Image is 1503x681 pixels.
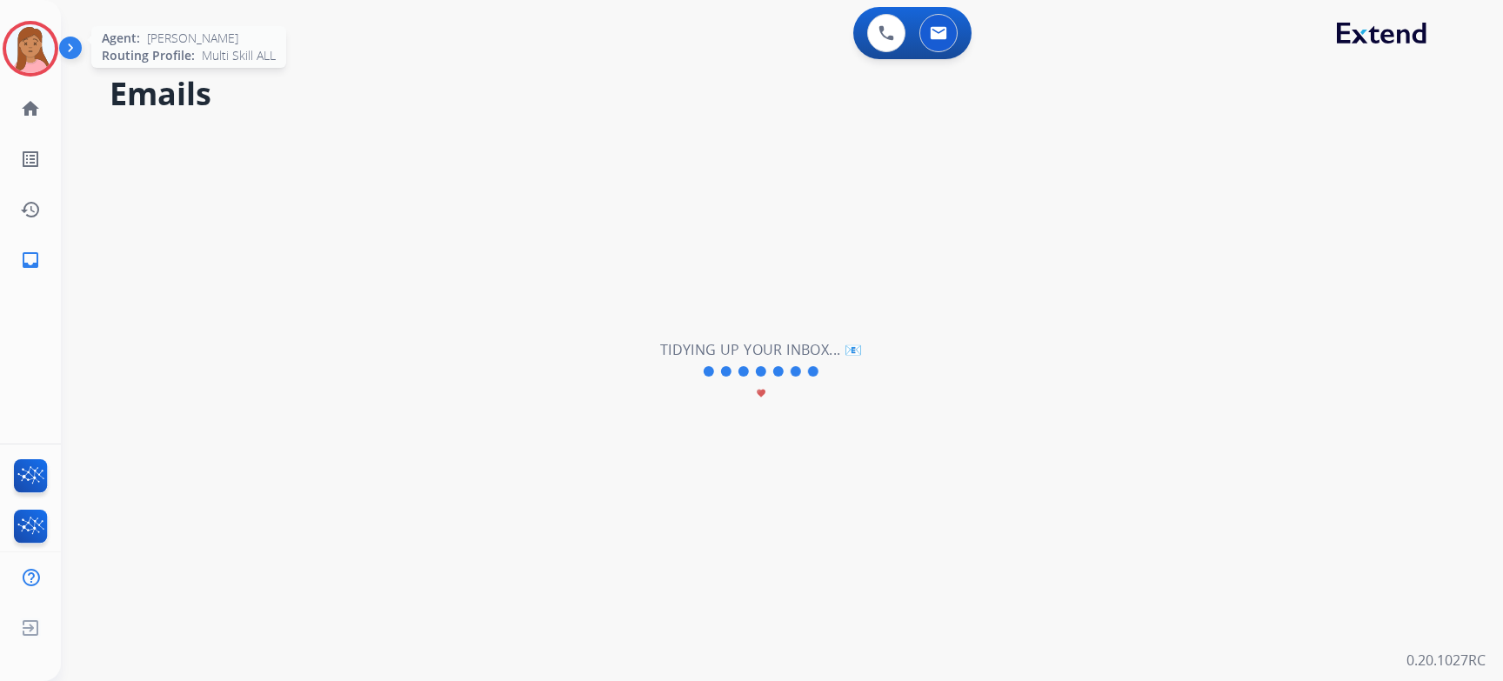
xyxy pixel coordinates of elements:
mat-icon: favorite [756,388,766,398]
h2: Emails [110,77,1461,111]
mat-icon: history [20,199,41,220]
span: [PERSON_NAME] [147,30,238,47]
p: 0.20.1027RC [1406,650,1486,671]
img: avatar [6,24,55,73]
span: Agent: [102,30,140,47]
h2: Tidying up your inbox... 📧 [660,339,862,360]
mat-icon: inbox [20,250,41,270]
mat-icon: list_alt [20,149,41,170]
span: Routing Profile: [102,47,195,64]
span: Multi Skill ALL [202,47,276,64]
mat-icon: home [20,98,41,119]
